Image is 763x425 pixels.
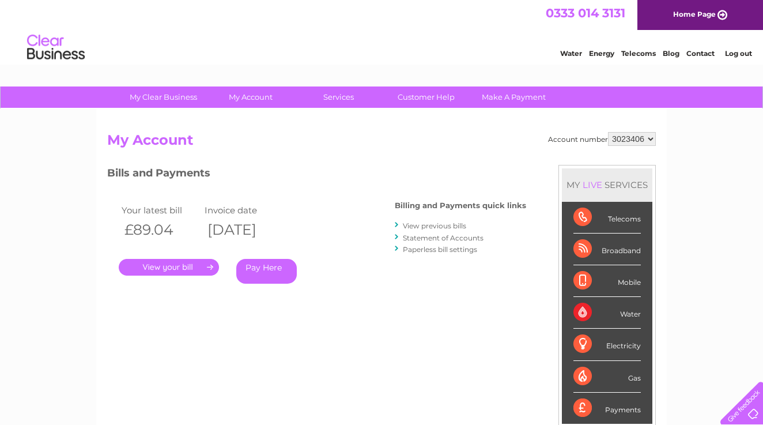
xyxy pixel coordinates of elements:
[686,49,715,58] a: Contact
[573,202,641,234] div: Telecoms
[119,218,202,242] th: £89.04
[621,49,656,58] a: Telecoms
[116,86,211,108] a: My Clear Business
[119,202,202,218] td: Your latest bill
[291,86,386,108] a: Services
[725,49,752,58] a: Log out
[202,202,285,218] td: Invoice date
[663,49,679,58] a: Blog
[379,86,474,108] a: Customer Help
[107,165,526,185] h3: Bills and Payments
[573,234,641,265] div: Broadband
[403,221,466,230] a: View previous bills
[466,86,561,108] a: Make A Payment
[403,234,484,242] a: Statement of Accounts
[573,265,641,297] div: Mobile
[548,132,656,146] div: Account number
[573,393,641,424] div: Payments
[573,329,641,360] div: Electricity
[110,6,655,56] div: Clear Business is a trading name of Verastar Limited (registered in [GEOGRAPHIC_DATA] No. 3667643...
[589,49,614,58] a: Energy
[236,259,297,284] a: Pay Here
[203,86,299,108] a: My Account
[403,245,477,254] a: Paperless bill settings
[395,201,526,210] h4: Billing and Payments quick links
[107,132,656,154] h2: My Account
[573,361,641,393] div: Gas
[119,259,219,276] a: .
[202,218,285,242] th: [DATE]
[560,49,582,58] a: Water
[546,6,625,20] a: 0333 014 3131
[580,179,605,190] div: LIVE
[573,297,641,329] div: Water
[27,30,85,65] img: logo.png
[562,168,652,201] div: MY SERVICES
